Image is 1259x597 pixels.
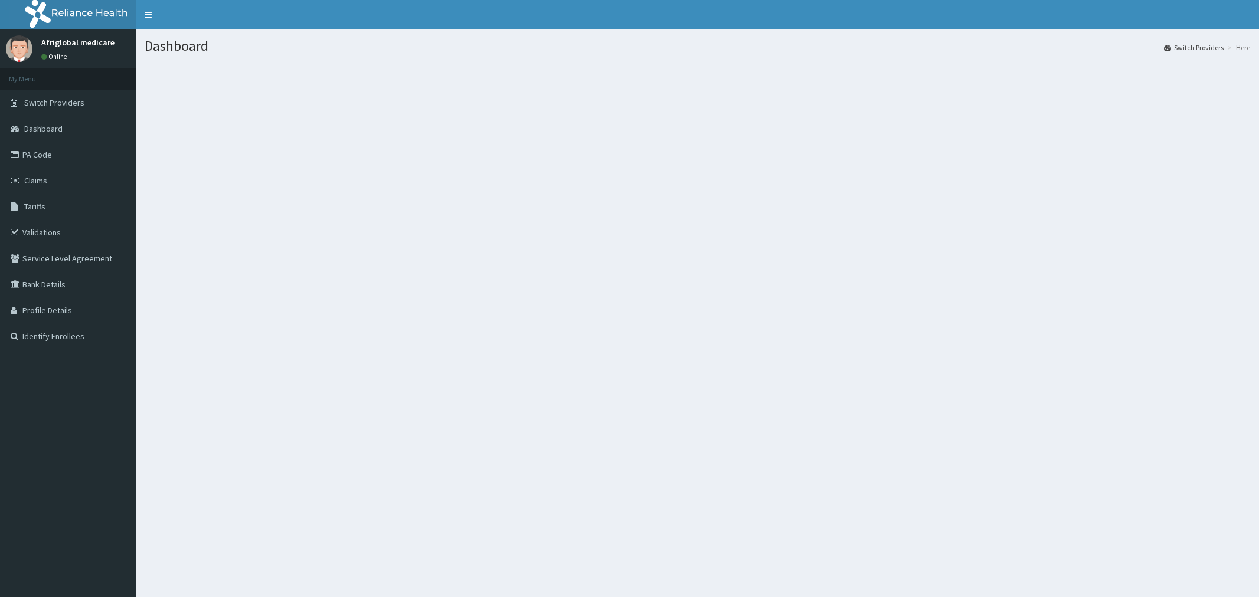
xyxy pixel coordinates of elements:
[41,38,115,47] p: Afriglobal medicare
[41,53,70,61] a: Online
[145,38,1250,54] h1: Dashboard
[24,97,84,108] span: Switch Providers
[24,201,45,212] span: Tariffs
[6,35,32,62] img: User Image
[1164,42,1224,53] a: Switch Providers
[24,123,63,134] span: Dashboard
[1225,42,1250,53] li: Here
[24,175,47,186] span: Claims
